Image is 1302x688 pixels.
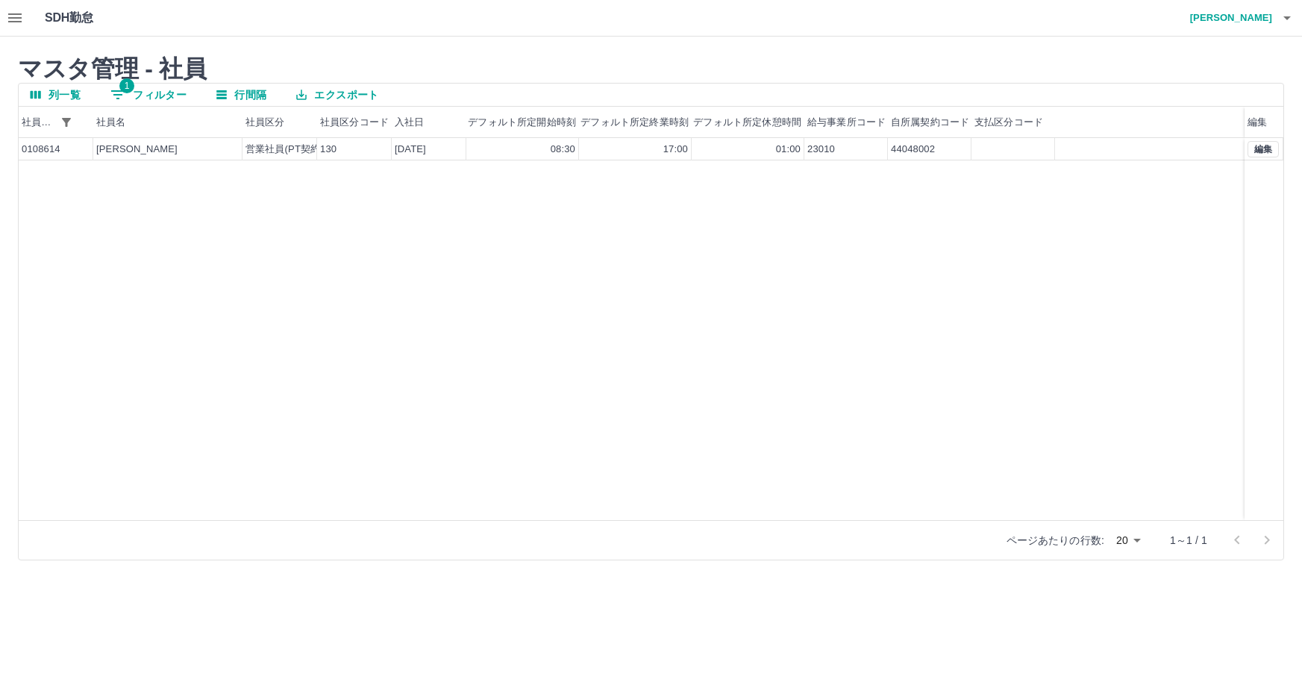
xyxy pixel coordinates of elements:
[1170,533,1207,548] p: 1～1 / 1
[56,112,77,133] button: フィルター表示
[19,107,93,138] div: 社員番号
[1248,107,1267,138] div: 編集
[284,84,390,106] button: エクスポート
[242,107,317,138] div: 社員区分
[1248,141,1279,157] button: 編集
[22,143,60,157] div: 0108614
[77,112,98,133] button: ソート
[204,84,278,106] button: 行間隔
[693,107,801,138] div: デフォルト所定休憩時間
[1110,530,1146,551] div: 20
[692,107,804,138] div: デフォルト所定休憩時間
[466,107,579,138] div: デフォルト所定開始時刻
[580,107,689,138] div: デフォルト所定終業時刻
[888,107,971,138] div: 自所属契約コード
[1245,107,1283,138] div: 編集
[551,143,575,157] div: 08:30
[96,143,178,157] div: [PERSON_NAME]
[891,107,969,138] div: 自所属契約コード
[56,112,77,133] div: 1件のフィルターを適用中
[245,143,324,157] div: 営業社員(PT契約)
[891,143,935,157] div: 44048002
[245,107,285,138] div: 社員区分
[22,107,56,138] div: 社員番号
[19,84,93,106] button: 列選択
[663,143,688,157] div: 17:00
[320,143,337,157] div: 130
[119,78,134,93] span: 1
[579,107,692,138] div: デフォルト所定終業時刻
[392,107,466,138] div: 入社日
[96,107,125,138] div: 社員名
[1007,533,1104,548] p: ページあたりの行数:
[93,107,242,138] div: 社員名
[98,84,198,106] button: フィルター表示
[317,107,392,138] div: 社員区分コード
[395,143,426,157] div: [DATE]
[776,143,801,157] div: 01:00
[320,107,389,138] div: 社員区分コード
[468,107,576,138] div: デフォルト所定開始時刻
[807,143,835,157] div: 23010
[974,107,1043,138] div: 支払区分コード
[804,107,888,138] div: 給与事業所コード
[395,107,424,138] div: 入社日
[18,54,1284,83] h2: マスタ管理 - 社員
[971,107,1055,138] div: 支払区分コード
[807,107,886,138] div: 給与事業所コード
